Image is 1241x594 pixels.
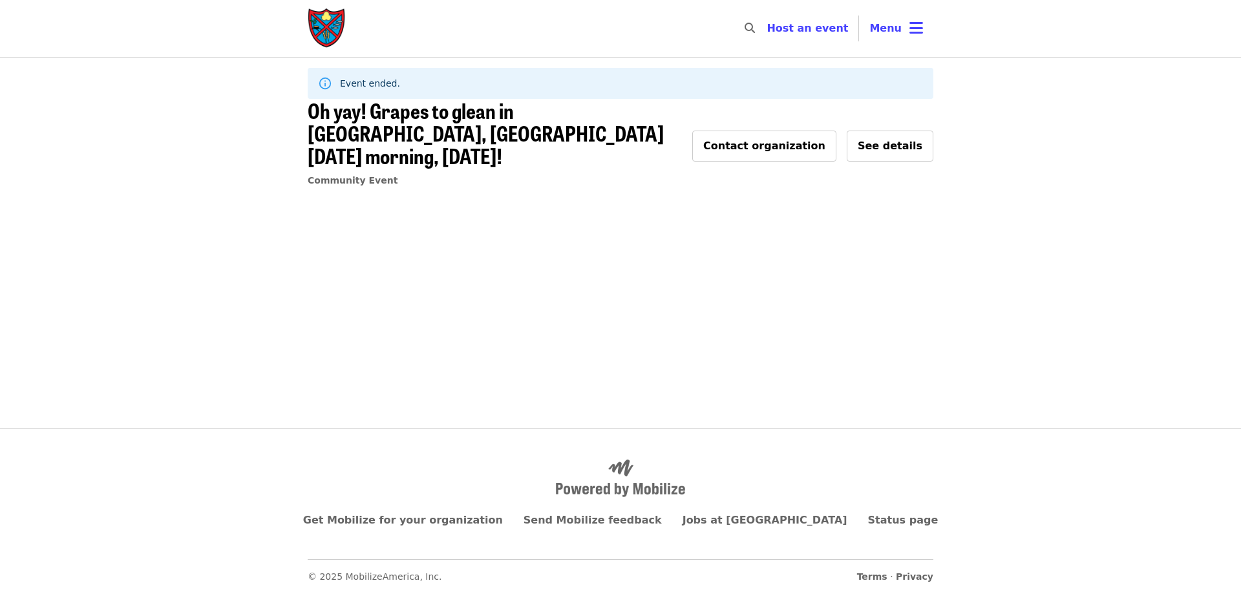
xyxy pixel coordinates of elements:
[859,13,933,44] button: Toggle account menu
[524,514,662,526] a: Send Mobilize feedback
[909,19,923,37] i: bars icon
[556,460,685,497] img: Powered by Mobilize
[308,175,398,186] a: Community Event
[308,8,346,49] img: Society of St. Andrew - Home
[692,131,836,162] button: Contact organization
[308,95,664,171] span: Oh yay! Grapes to glean in [GEOGRAPHIC_DATA], [GEOGRAPHIC_DATA] [DATE] morning, [DATE]!
[308,571,442,582] span: © 2025 MobilizeAmerica, Inc.
[308,513,933,528] nav: Primary footer navigation
[340,78,400,89] span: Event ended.
[303,514,503,526] a: Get Mobilize for your organization
[857,570,933,584] span: ·
[847,131,933,162] button: See details
[763,13,773,44] input: Search
[868,514,939,526] a: Status page
[683,514,847,526] a: Jobs at [GEOGRAPHIC_DATA]
[703,140,825,152] span: Contact organization
[858,140,922,152] span: See details
[308,559,933,584] nav: Secondary footer navigation
[745,22,755,34] i: search icon
[896,571,933,582] a: Privacy
[869,22,902,34] span: Menu
[857,571,887,582] a: Terms
[767,22,848,34] a: Host an event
